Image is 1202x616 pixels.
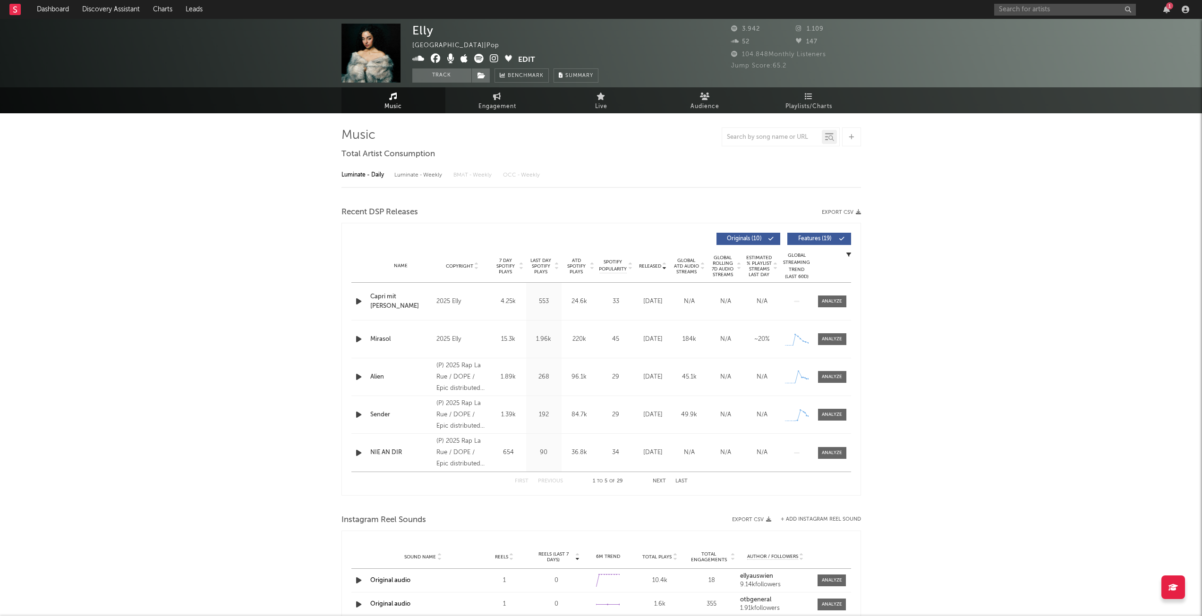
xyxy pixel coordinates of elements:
div: 2025 Elly [436,334,488,345]
div: 36.8k [564,448,595,457]
span: Last Day Spotify Plays [529,258,554,275]
a: Audience [653,87,757,113]
span: Sound Name [404,554,436,560]
div: N/A [710,335,742,344]
span: Recent DSP Releases [341,207,418,218]
span: Reels (last 7 days) [533,551,574,563]
a: otbgeneral [740,597,811,603]
div: 1 [1166,2,1173,9]
div: + Add Instagram Reel Sound [771,517,861,522]
span: Total Artist Consumption [341,149,435,160]
div: 33 [599,297,632,306]
button: 1 [1163,6,1170,13]
a: Sender [370,410,432,420]
span: Originals ( 10 ) [723,236,766,242]
div: [DATE] [637,410,669,420]
span: Copyright [446,263,473,269]
div: 18 [688,576,735,585]
span: Audience [691,101,719,112]
a: Benchmark [494,68,549,83]
div: 192 [529,410,559,420]
div: 29 [599,372,632,382]
button: Summary [554,68,598,83]
span: Features ( 19 ) [793,236,837,242]
a: Music [341,87,445,113]
a: Engagement [445,87,549,113]
span: 1.109 [796,26,824,32]
div: [GEOGRAPHIC_DATA] | Pop [412,40,510,51]
span: 52 [731,39,750,45]
div: 1.91k followers [740,605,811,612]
div: N/A [746,448,778,457]
div: [DATE] [637,372,669,382]
span: Benchmark [508,70,544,82]
div: [DATE] [637,335,669,344]
div: 268 [529,372,559,382]
a: ellyauswien [740,573,811,580]
div: [DATE] [637,297,669,306]
span: Global ATD Audio Streams [673,258,699,275]
div: 1 [481,576,528,585]
div: 45.1k [673,372,705,382]
div: 90 [529,448,559,457]
div: N/A [673,448,705,457]
div: Elly [412,24,434,37]
span: Instagram Reel Sounds [341,515,426,526]
span: Total Engagements [688,551,730,563]
button: Features(19) [787,233,851,245]
span: Released [639,263,661,269]
div: 29 [599,410,632,420]
div: 654 [493,448,524,457]
a: Capri mit [PERSON_NAME] [370,292,432,311]
span: 7 Day Spotify Plays [493,258,518,275]
div: 84.7k [564,410,595,420]
div: N/A [710,448,742,457]
span: Global Rolling 7D Audio Streams [710,255,736,278]
div: 9.14k followers [740,582,811,588]
span: Music [384,101,402,112]
a: Playlists/Charts [757,87,861,113]
div: 1.96k [529,335,559,344]
button: First [515,479,529,484]
div: Global Streaming Trend (Last 60D) [783,252,811,280]
div: 6M Trend [585,553,632,560]
div: 220k [564,335,595,344]
button: Track [412,68,471,83]
div: ~ 20 % [746,335,778,344]
button: Export CSV [732,517,771,523]
a: Mirasol [370,335,432,344]
div: Alien [370,372,432,382]
span: Reels [495,554,508,560]
span: Summary [565,73,593,78]
div: 1.89k [493,372,524,382]
a: Original audio [370,601,410,607]
span: 147 [796,39,818,45]
span: ATD Spotify Plays [564,258,589,275]
div: N/A [746,372,778,382]
div: Luminate - Daily [341,167,385,183]
input: Search by song name or URL [722,134,822,141]
a: NIE AN DIR [370,448,432,457]
button: Originals(10) [716,233,780,245]
button: Previous [538,479,563,484]
div: (P) 2025 Rap La Rue / DOPE / Epic distributed by Sony Music Entertainment [436,398,488,432]
div: N/A [746,410,778,420]
span: to [597,479,603,483]
div: 45 [599,335,632,344]
div: N/A [710,297,742,306]
span: Playlists/Charts [785,101,832,112]
div: 0 [533,599,580,609]
div: 1.6k [636,599,683,609]
span: Spotify Popularity [599,259,627,273]
div: 10.4k [636,576,683,585]
div: 4.25k [493,297,524,306]
div: N/A [673,297,705,306]
div: Name [370,262,432,270]
div: 96.1k [564,372,595,382]
div: (P) 2025 Rap La Rue / DOPE / Epic distributed by Sony Music Entertainment [436,436,488,470]
div: 34 [599,448,632,457]
span: of [609,479,615,483]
